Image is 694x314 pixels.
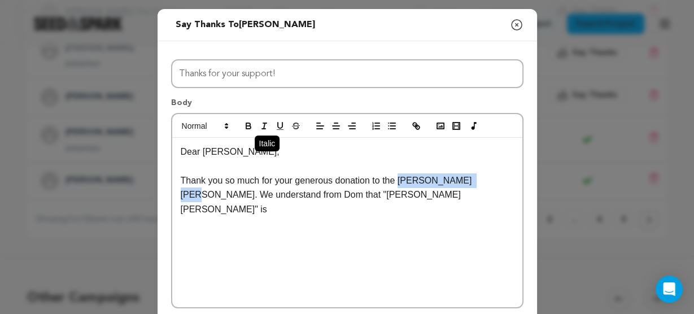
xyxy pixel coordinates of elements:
[171,97,523,113] p: Body
[656,276,683,303] div: Open Intercom Messenger
[171,59,523,88] input: Subject
[239,20,315,29] span: [PERSON_NAME]
[181,173,514,217] p: Thank you so much for your generous donation to the [PERSON_NAME] [PERSON_NAME]. We understand fr...
[181,145,514,159] p: Dear [PERSON_NAME],
[176,18,315,32] div: Say thanks to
